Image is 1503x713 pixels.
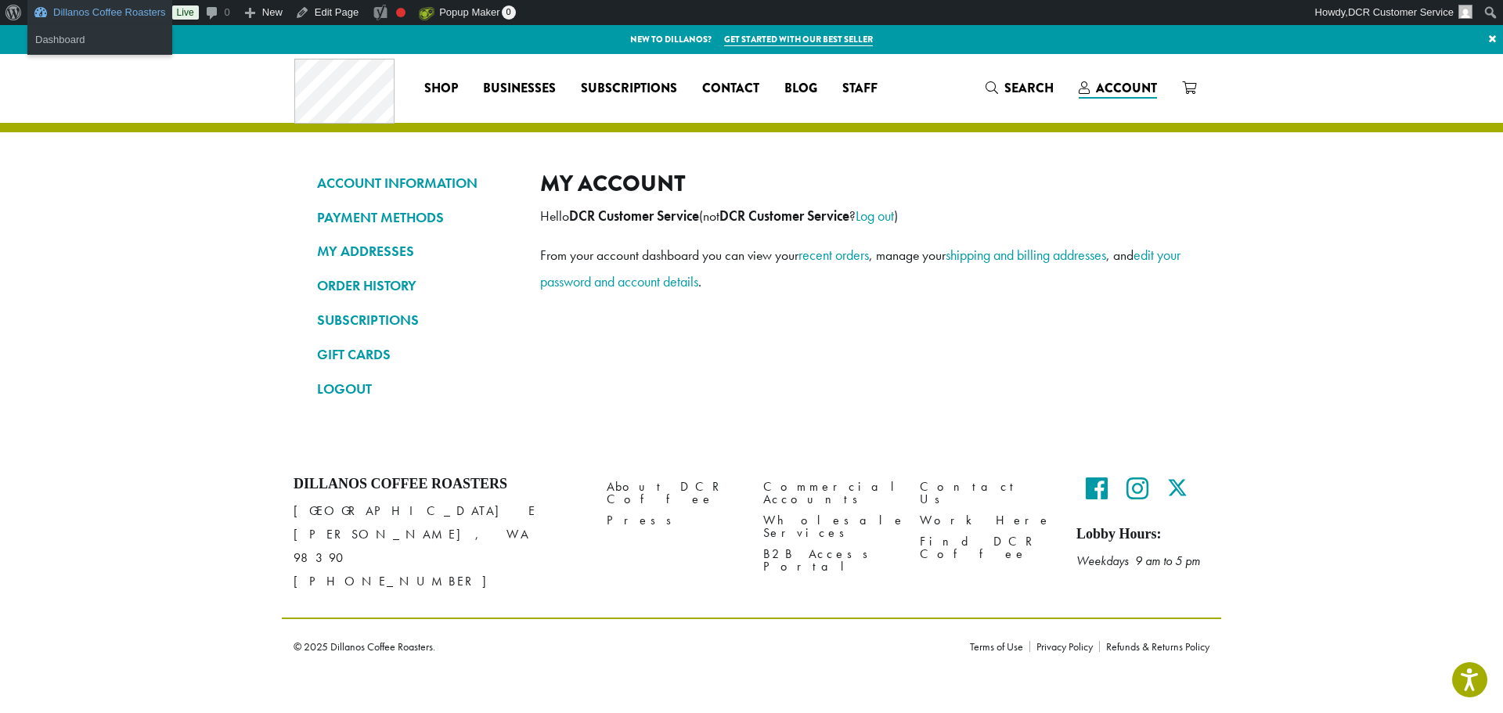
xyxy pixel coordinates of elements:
[540,203,1186,229] p: Hello (not ? )
[946,246,1106,264] a: shipping and billing addresses
[763,510,896,544] a: Wholesale Services
[763,476,896,510] a: Commercial Accounts
[502,5,516,20] span: 0
[973,75,1066,101] a: Search
[317,307,517,333] a: SUBSCRIPTIONS
[1004,79,1054,97] span: Search
[581,79,677,99] span: Subscriptions
[317,272,517,299] a: ORDER HISTORY
[856,207,894,225] a: Log out
[970,641,1029,652] a: Terms of Use
[27,30,172,50] a: Dashboard
[172,5,199,20] a: Live
[1076,526,1209,543] h5: Lobby Hours:
[724,33,873,46] a: Get started with our best seller
[830,76,890,101] a: Staff
[1348,6,1454,18] span: DCR Customer Service
[317,170,517,196] a: ACCOUNT INFORMATION
[317,204,517,231] a: PAYMENT METHODS
[294,476,583,493] h4: Dillanos Coffee Roasters
[424,79,458,99] span: Shop
[317,170,517,415] nav: Account pages
[842,79,878,99] span: Staff
[412,76,470,101] a: Shop
[920,531,1053,565] a: Find DCR Coffee
[396,8,405,17] div: Focus keyphrase not set
[784,79,817,99] span: Blog
[1096,79,1157,97] span: Account
[1482,25,1503,53] a: ×
[763,544,896,578] a: B2B Access Portal
[540,242,1186,295] p: From your account dashboard you can view your , manage your , and .
[607,510,740,531] a: Press
[317,238,517,265] a: MY ADDRESSES
[540,170,1186,197] h2: My account
[920,476,1053,510] a: Contact Us
[317,376,517,402] a: LOGOUT
[294,641,946,652] p: © 2025 Dillanos Coffee Roasters.
[1099,641,1209,652] a: Refunds & Returns Policy
[1029,641,1099,652] a: Privacy Policy
[719,207,849,225] strong: DCR Customer Service
[1076,553,1200,569] em: Weekdays 9 am to 5 pm
[27,25,172,55] ul: Dillanos Coffee Roasters
[483,79,556,99] span: Businesses
[607,476,740,510] a: About DCR Coffee
[798,246,869,264] a: recent orders
[569,207,699,225] strong: DCR Customer Service
[920,510,1053,531] a: Work Here
[702,79,759,99] span: Contact
[294,499,583,593] p: [GEOGRAPHIC_DATA] E [PERSON_NAME], WA 98390 [PHONE_NUMBER]
[317,341,517,368] a: GIFT CARDS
